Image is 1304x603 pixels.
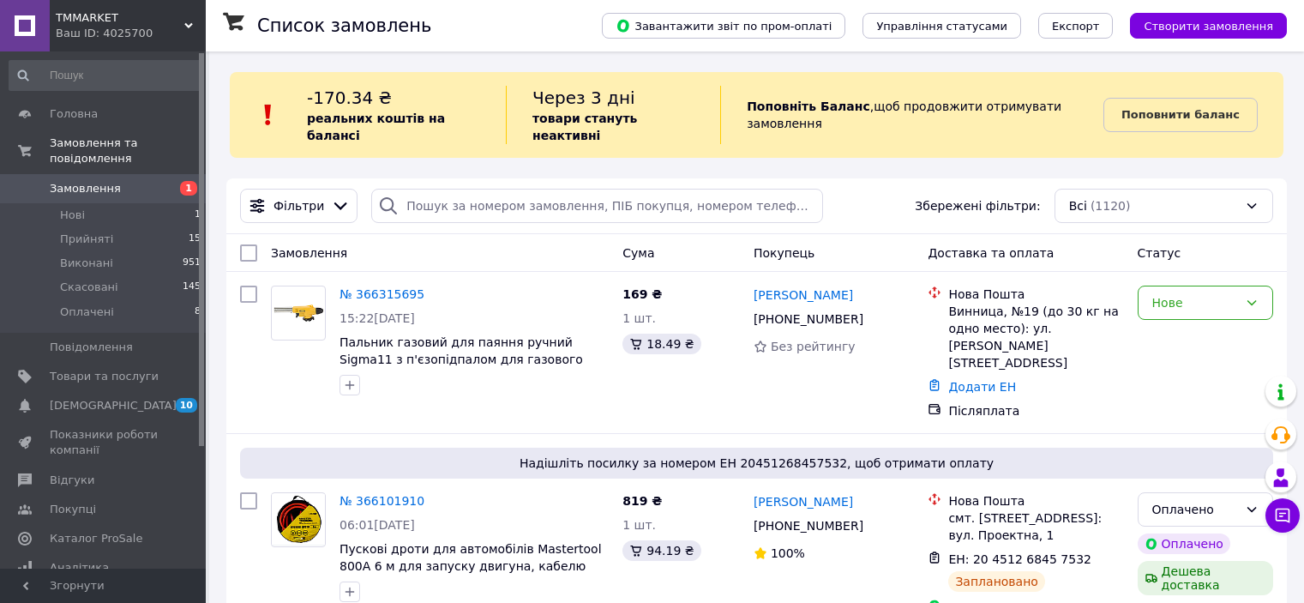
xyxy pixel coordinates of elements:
div: Дешева доставка [1138,561,1273,595]
a: Пальник газовий для паяння ручний Sigma11 з п'єзопідпалом для газового балона міні п'єзо [340,335,583,383]
a: Поповнити баланс [1103,98,1258,132]
span: 1 [195,208,201,223]
div: 18.49 ₴ [622,334,700,354]
b: реальних коштів на балансі [307,112,445,142]
a: Фото товару [271,286,326,341]
a: № 366101910 [340,494,424,508]
input: Пошук [9,60,202,91]
span: Експорт [1052,20,1100,33]
div: Ваш ID: 4025700 [56,26,206,41]
span: Виконані [60,256,113,271]
span: Показники роботи компанії [50,427,159,458]
span: Доставка та оплата [928,246,1054,260]
span: 169 ₴ [622,287,662,301]
span: Надішліть посилку за номером ЕН 20451268457532, щоб отримати оплату [247,455,1266,472]
span: Прийняті [60,232,113,247]
span: Замовлення [271,246,347,260]
span: 15:22[DATE] [340,311,415,325]
span: Замовлення [50,181,121,196]
span: 15 [189,232,201,247]
div: , щоб продовжити отримувати замовлення [720,86,1103,144]
span: Через 3 дні [532,87,635,108]
button: Створити замовлення [1130,13,1287,39]
span: (1120) [1091,199,1131,213]
span: Покупець [754,246,814,260]
span: ЕН: 20 4512 6845 7532 [948,552,1091,566]
a: Додати ЕН [948,380,1016,394]
span: Cума [622,246,654,260]
span: 951 [183,256,201,271]
a: Фото товару [271,492,326,547]
a: № 366315695 [340,287,424,301]
span: Скасовані [60,280,118,295]
div: Оплачено [1152,500,1238,519]
span: 1 шт. [622,311,656,325]
span: 06:01[DATE] [340,518,415,532]
span: TMMARKET [56,10,184,26]
span: Нові [60,208,85,223]
span: 1 [180,181,197,196]
span: Відгуки [50,473,94,488]
span: 145 [183,280,201,295]
button: Завантажити звіт по пром-оплаті [602,13,845,39]
h1: Список замовлень [257,15,431,36]
div: Заплановано [948,571,1045,592]
span: 10 [176,398,197,413]
span: -170.34 ₴ [307,87,392,108]
span: Каталог ProSale [50,531,142,546]
span: Завантажити звіт по пром-оплаті [616,18,832,33]
span: Покупці [50,502,96,517]
span: 100% [771,546,805,560]
span: Статус [1138,246,1181,260]
b: товари стануть неактивні [532,112,637,142]
span: Збережені фільтри: [915,197,1040,214]
div: Винница, №19 (до 30 кг на одно место): ул. [PERSON_NAME][STREET_ADDRESS] [948,303,1123,371]
span: Фільтри [273,197,324,214]
span: 819 ₴ [622,494,662,508]
span: Створити замовлення [1144,20,1273,33]
button: Чат з покупцем [1265,498,1300,533]
a: [PERSON_NAME] [754,286,853,304]
span: 1 шт. [622,518,656,532]
span: Без рейтингу [771,340,856,353]
div: смт. [STREET_ADDRESS]: вул. Проектна, 1 [948,510,1123,544]
div: Післяплата [948,402,1123,419]
span: Замовлення та повідомлення [50,136,206,166]
span: Оплачені [60,305,114,320]
div: Нова Пошта [948,492,1123,510]
span: Аналітика [50,560,109,576]
div: Нове [1152,293,1238,312]
span: 8 [195,305,201,320]
span: Управління статусами [876,20,1007,33]
button: Експорт [1038,13,1114,39]
img: Фото товару [272,303,325,323]
input: Пошук за номером замовлення, ПІБ покупця, номером телефону, Email, номером накладної [371,189,823,223]
div: [PHONE_NUMBER] [750,307,867,331]
span: [DEMOGRAPHIC_DATA] [50,398,177,413]
span: Всі [1069,197,1087,214]
div: Оплачено [1138,534,1230,554]
a: Створити замовлення [1113,18,1287,32]
div: 94.19 ₴ [622,540,700,561]
a: [PERSON_NAME] [754,493,853,510]
span: Повідомлення [50,340,133,355]
img: Фото товару [272,494,325,546]
span: Товари та послуги [50,369,159,384]
button: Управління статусами [862,13,1021,39]
div: [PHONE_NUMBER] [750,514,867,538]
b: Поповнити баланс [1121,108,1240,121]
div: Нова Пошта [948,286,1123,303]
b: Поповніть Баланс [747,99,870,113]
span: Головна [50,106,98,122]
a: Пускові дроти для автомобілів Mastertool 800A 6 м для запуску двигуна, кабелю пускові для акумуля... [340,542,602,590]
img: :exclamation: [255,102,281,128]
